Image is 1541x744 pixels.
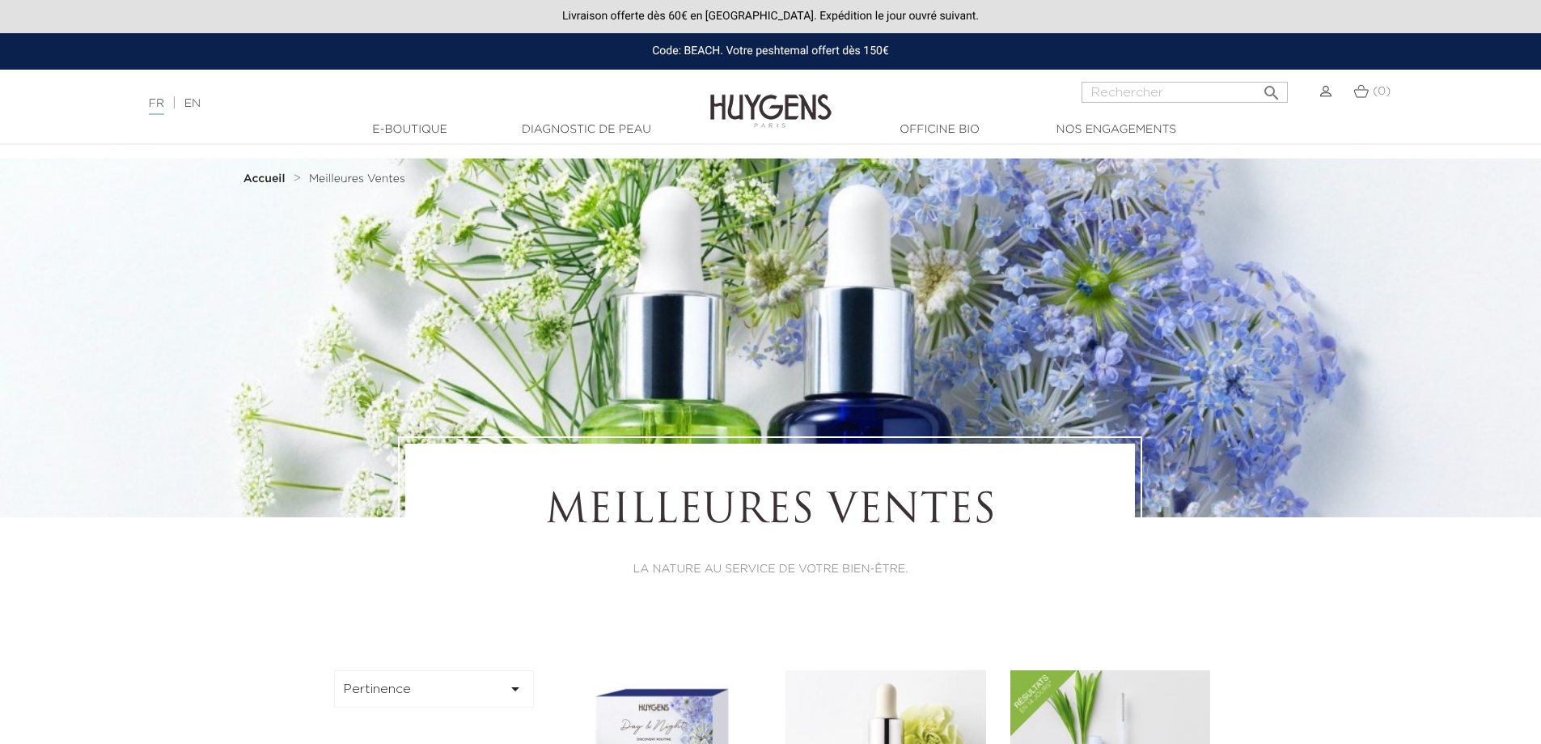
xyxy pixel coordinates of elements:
img: Huygens [710,68,832,130]
a: Meilleures Ventes [309,172,405,185]
a: Nos engagements [1035,121,1197,138]
div: | [141,94,630,113]
span: (0) [1373,86,1391,97]
a: Diagnostic de peau [506,121,667,138]
p: LA NATURE AU SERVICE DE VOTRE BIEN-ÊTRE. [450,561,1090,578]
button:  [1257,77,1286,99]
a: FR [149,98,164,115]
a: Accueil [243,172,289,185]
i:  [1262,79,1281,98]
input: Rechercher [1082,82,1288,103]
button: Pertinence [334,670,535,708]
a: E-Boutique [329,121,491,138]
a: EN [184,98,201,109]
h1: Meilleures Ventes [450,488,1090,537]
i:  [506,679,525,699]
strong: Accueil [243,173,286,185]
span: Meilleures Ventes [309,173,405,185]
a: Officine Bio [859,121,1021,138]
